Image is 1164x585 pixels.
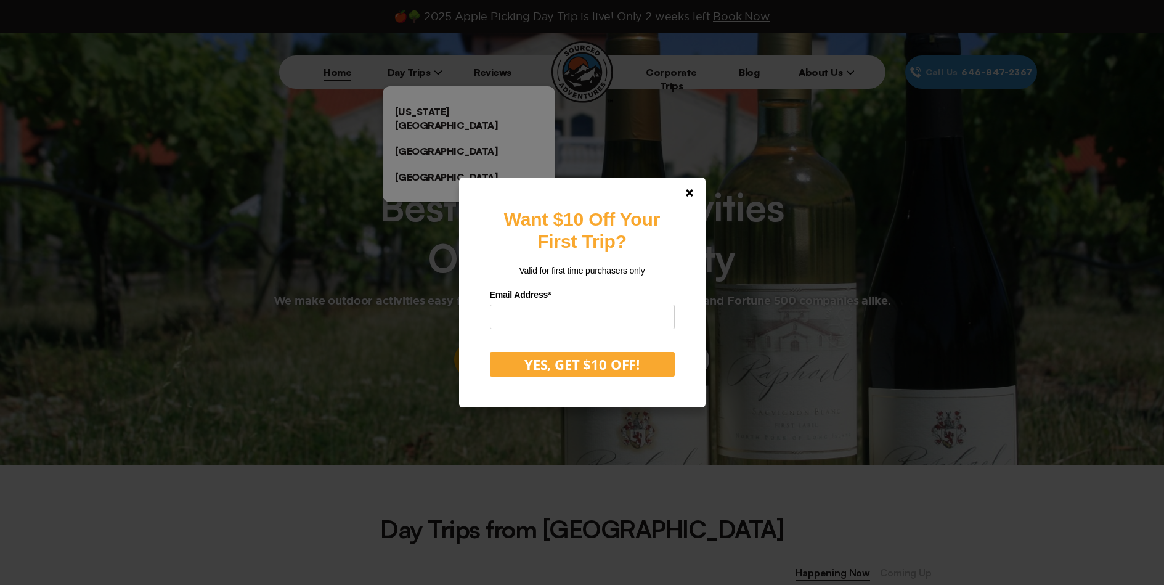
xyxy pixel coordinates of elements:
a: Close [675,178,704,208]
label: Email Address [490,285,675,305]
span: Valid for first time purchasers only [519,266,645,276]
button: YES, GET $10 OFF! [490,352,675,377]
span: Required [548,290,551,300]
strong: Want $10 Off Your First Trip? [504,209,660,252]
